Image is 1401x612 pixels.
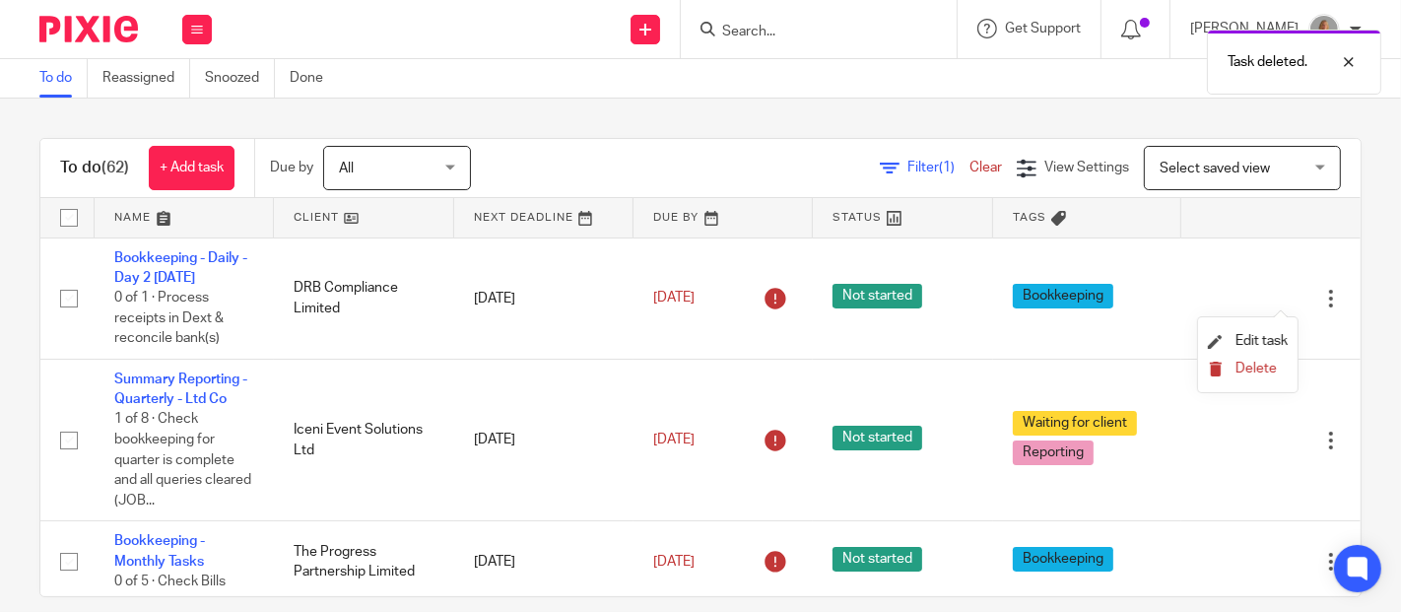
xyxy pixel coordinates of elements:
[114,251,247,285] a: Bookkeeping - Daily - Day 2 [DATE]
[274,238,453,359] td: DRB Compliance Limited
[833,547,922,572] span: Not started
[1013,411,1137,436] span: Waiting for client
[969,161,1002,174] a: Clear
[454,238,634,359] td: [DATE]
[101,160,129,175] span: (62)
[454,521,634,602] td: [DATE]
[39,59,88,98] a: To do
[653,433,695,446] span: [DATE]
[1228,52,1307,72] p: Task deleted.
[1160,162,1270,175] span: Select saved view
[39,16,138,42] img: Pixie
[60,158,129,178] h1: To do
[205,59,275,98] a: Snoozed
[1013,547,1113,572] span: Bookkeeping
[114,534,205,568] a: Bookkeeping - Monthly Tasks
[939,161,955,174] span: (1)
[114,413,251,508] span: 1 of 8 · Check bookkeeping for quarter is complete and all queries cleared (JOB...
[1308,14,1340,45] img: fd10cc094e9b0-100.png
[1208,334,1288,348] a: Edit task
[149,146,234,190] a: + Add task
[833,284,922,308] span: Not started
[1208,362,1288,377] button: Delete
[114,373,247,406] a: Summary Reporting - Quarterly - Ltd Co
[454,359,634,521] td: [DATE]
[270,158,313,177] p: Due by
[102,59,190,98] a: Reassigned
[1013,284,1113,308] span: Bookkeeping
[274,521,453,602] td: The Progress Partnership Limited
[907,161,969,174] span: Filter
[653,555,695,569] span: [DATE]
[1013,212,1046,223] span: Tags
[1235,362,1277,375] span: Delete
[653,291,695,305] span: [DATE]
[1044,161,1129,174] span: View Settings
[1235,334,1288,348] span: Edit task
[114,575,226,588] span: 0 of 5 · Check Bills
[274,359,453,521] td: Iceni Event Solutions Ltd
[290,59,338,98] a: Done
[339,162,354,175] span: All
[833,426,922,450] span: Not started
[1013,441,1094,465] span: Reporting
[114,291,224,345] span: 0 of 1 · Process receipts in Dext & reconcile bank(s)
